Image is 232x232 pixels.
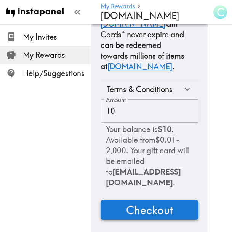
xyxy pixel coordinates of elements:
p: Gift Cards* never expire and can be redeemed towards millions of items at . [101,19,198,72]
span: Checkout [126,202,173,218]
div: Terms & Conditions [107,84,182,95]
a: My Rewards [101,3,135,10]
span: My Rewards [23,50,91,60]
a: [DOMAIN_NAME] [107,62,172,71]
div: Terms & Conditions [101,79,198,99]
span: [EMAIL_ADDRESS][DOMAIN_NAME] [106,167,181,187]
button: Checkout [101,200,198,220]
button: C [213,5,228,20]
span: C [217,6,224,19]
h4: [DOMAIN_NAME] [101,10,192,21]
label: Amount [106,96,126,104]
span: Your balance is . Available from $0.01 - 2,000 . Your gift card will be emailed to . [106,124,189,187]
b: $10 [158,124,171,134]
span: Help/Suggestions [23,68,91,79]
span: My Invites [23,32,91,42]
